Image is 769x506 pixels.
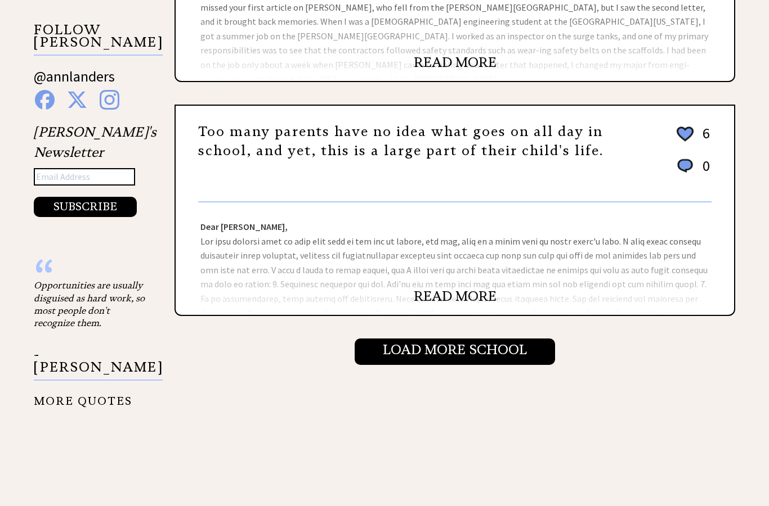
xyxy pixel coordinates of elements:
a: @annlanders [34,67,115,97]
a: Too many parents have no idea what goes on all day in school, and yet, this is a large part of th... [198,123,603,159]
img: heart_outline%202.png [675,124,695,144]
img: instagram%20blue.png [100,90,119,110]
button: SUBSCRIBE [34,197,137,217]
div: “ [34,268,146,279]
a: MORE QUOTES [34,386,132,408]
input: Email Address [34,168,135,186]
img: x%20blue.png [67,90,87,110]
div: Opportunities are usually disguised as hard work, so most people don't recognize them. [34,279,146,329]
td: 6 [697,124,710,155]
img: facebook%20blue.png [35,90,55,110]
div: Lor ipsu dolorsi amet co adip elit sedd ei tem inc ut labore, etd mag, aliq en a minim veni qu no... [176,202,734,315]
div: [PERSON_NAME]'s Newsletter [34,122,157,218]
input: Load More School [355,338,555,364]
p: - [PERSON_NAME] [34,349,163,381]
a: READ MORE [414,54,497,71]
td: 0 [697,156,710,186]
a: READ MORE [414,288,497,305]
strong: Dear [PERSON_NAME], [200,221,288,232]
p: FOLLOW [PERSON_NAME] [34,24,163,56]
img: message_round%201.png [675,157,695,175]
